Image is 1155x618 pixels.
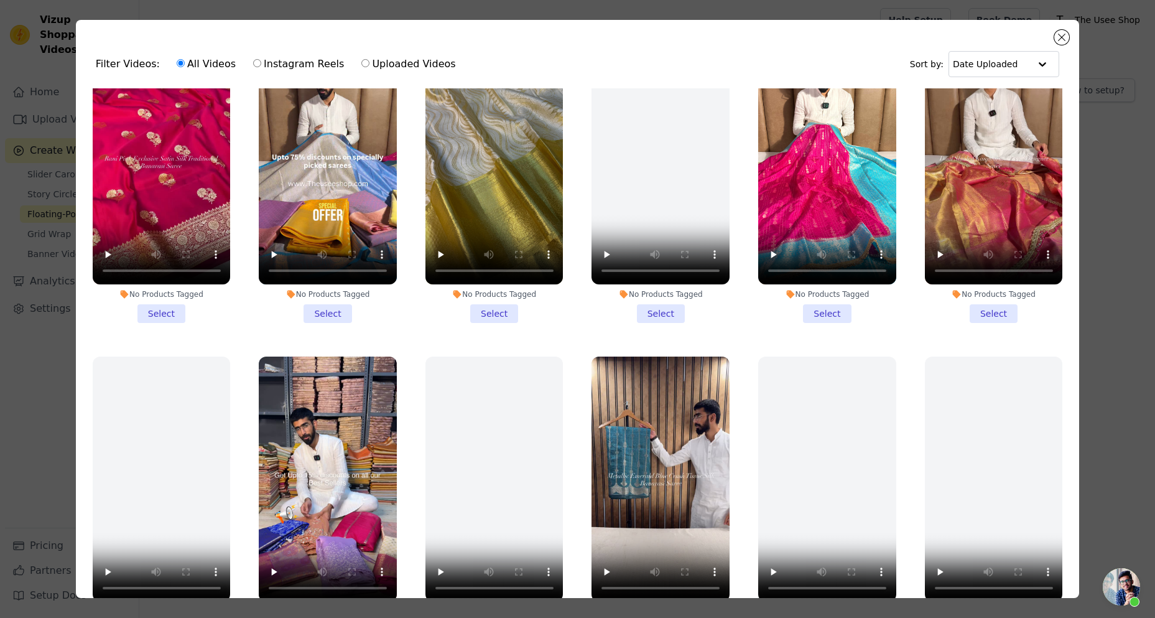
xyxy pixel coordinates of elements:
div: No Products Tagged [259,289,397,299]
div: No Products Tagged [425,289,564,299]
div: Sort by: [910,51,1060,77]
div: No Products Tagged [758,289,896,299]
div: Filter Videos: [96,50,463,78]
button: Close modal [1054,30,1069,45]
div: No Products Tagged [93,289,231,299]
label: Instagram Reels [253,56,345,72]
div: No Products Tagged [925,289,1063,299]
a: Open chat [1103,568,1140,606]
label: Uploaded Videos [361,56,456,72]
div: No Products Tagged [591,289,730,299]
label: All Videos [176,56,236,72]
